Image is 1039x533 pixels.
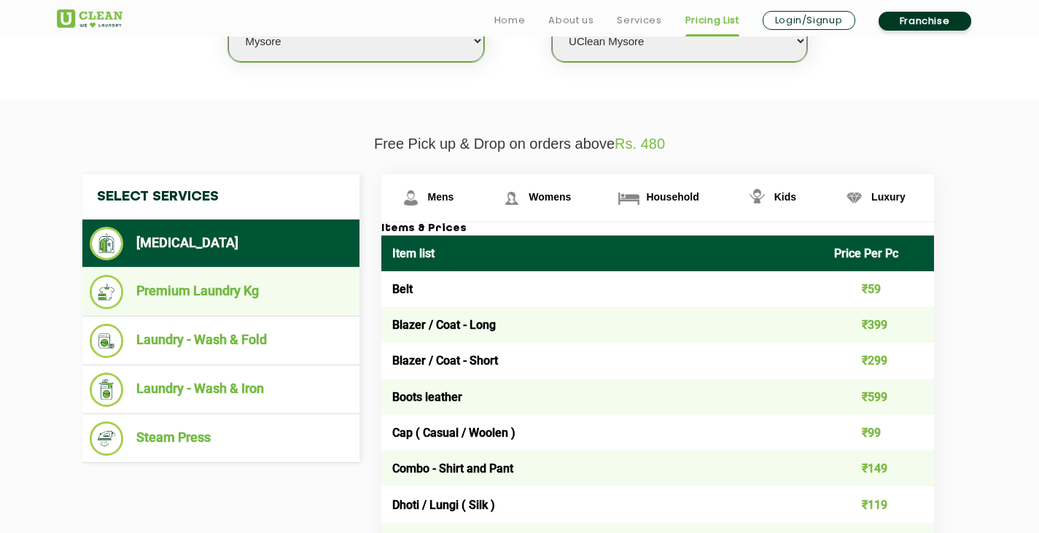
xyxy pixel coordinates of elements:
[617,12,661,29] a: Services
[90,373,352,407] li: Laundry - Wash & Iron
[57,136,983,152] p: Free Pick up & Drop on orders above
[90,373,124,407] img: Laundry - Wash & Iron
[381,236,824,271] th: Item list
[90,275,124,309] img: Premium Laundry Kg
[381,451,824,486] td: Combo - Shirt and Pant
[82,174,359,219] h4: Select Services
[381,379,824,415] td: Boots leather
[381,486,824,522] td: Dhoti / Lungi ( Silk )
[841,185,867,211] img: Luxury
[685,12,739,29] a: Pricing List
[381,222,934,236] h3: Items & Prices
[90,227,124,260] img: Dry Cleaning
[90,227,352,260] li: [MEDICAL_DATA]
[871,191,906,203] span: Luxury
[381,343,824,378] td: Blazer / Coat - Short
[398,185,424,211] img: Mens
[90,421,124,456] img: Steam Press
[616,185,642,211] img: Household
[90,275,352,309] li: Premium Laundry Kg
[823,451,934,486] td: ₹149
[823,343,934,378] td: ₹299
[646,191,698,203] span: Household
[879,12,971,31] a: Franchise
[774,191,796,203] span: Kids
[381,307,824,343] td: Blazer / Coat - Long
[428,191,454,203] span: Mens
[823,236,934,271] th: Price Per Pc
[529,191,571,203] span: Womens
[548,12,594,29] a: About us
[615,136,665,152] span: Rs. 480
[90,324,124,358] img: Laundry - Wash & Fold
[823,486,934,522] td: ₹119
[494,12,526,29] a: Home
[763,11,855,30] a: Login/Signup
[823,415,934,451] td: ₹99
[381,415,824,451] td: Cap ( Casual / Woolen )
[823,307,934,343] td: ₹399
[499,185,524,211] img: Womens
[57,9,122,28] img: UClean Laundry and Dry Cleaning
[90,421,352,456] li: Steam Press
[90,324,352,358] li: Laundry - Wash & Fold
[823,271,934,307] td: ₹59
[381,271,824,307] td: Belt
[744,185,770,211] img: Kids
[823,379,934,415] td: ₹599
